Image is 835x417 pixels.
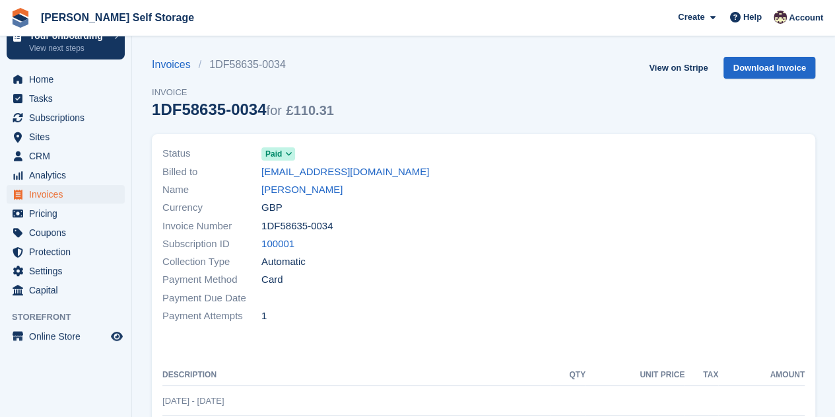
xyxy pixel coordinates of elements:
[29,108,108,127] span: Subscriptions
[29,166,108,184] span: Analytics
[718,365,805,386] th: Amount
[162,165,261,180] span: Billed to
[7,204,125,223] a: menu
[11,8,30,28] img: stora-icon-8386f47178a22dfd0bd8f6a31ec36ba5ce8667c1dd55bd0f319d3a0aa187defe.svg
[29,327,108,346] span: Online Store
[789,11,823,24] span: Account
[162,365,550,386] th: Description
[261,182,343,198] a: [PERSON_NAME]
[162,396,224,406] span: [DATE] - [DATE]
[162,309,261,324] span: Payment Attempts
[29,223,108,242] span: Coupons
[162,272,261,287] span: Payment Method
[7,166,125,184] a: menu
[162,237,261,252] span: Subscription ID
[29,281,108,299] span: Capital
[162,200,261,215] span: Currency
[162,291,261,306] span: Payment Due Date
[261,219,333,234] span: 1DF58635-0034
[7,147,125,165] a: menu
[109,328,125,344] a: Preview store
[29,185,108,204] span: Invoices
[7,24,125,59] a: Your onboarding View next steps
[644,57,713,79] a: View on Stripe
[261,237,294,252] a: 100001
[261,146,295,161] a: Paid
[29,70,108,89] span: Home
[152,100,334,118] div: 1DF58635-0034
[36,7,199,28] a: [PERSON_NAME] Self Storage
[7,243,125,261] a: menu
[7,281,125,299] a: menu
[261,254,306,270] span: Automatic
[162,146,261,161] span: Status
[7,70,125,89] a: menu
[266,103,281,118] span: for
[265,148,282,160] span: Paid
[29,89,108,108] span: Tasks
[7,89,125,108] a: menu
[723,57,815,79] a: Download Invoice
[261,165,429,180] a: [EMAIL_ADDRESS][DOMAIN_NAME]
[685,365,718,386] th: Tax
[286,103,333,118] span: £110.31
[29,42,108,54] p: View next steps
[261,272,283,287] span: Card
[7,185,125,204] a: menu
[7,327,125,346] a: menu
[162,182,261,198] span: Name
[29,243,108,261] span: Protection
[152,57,334,73] nav: breadcrumbs
[29,128,108,146] span: Sites
[7,108,125,127] a: menu
[585,365,685,386] th: Unit Price
[29,262,108,280] span: Settings
[7,128,125,146] a: menu
[261,309,267,324] span: 1
[29,31,108,40] p: Your onboarding
[774,11,787,24] img: Jacob Esser
[550,365,585,386] th: QTY
[29,147,108,165] span: CRM
[7,262,125,280] a: menu
[12,311,131,324] span: Storefront
[29,204,108,223] span: Pricing
[152,86,334,99] span: Invoice
[152,57,199,73] a: Invoices
[7,223,125,242] a: menu
[678,11,704,24] span: Create
[261,200,283,215] span: GBP
[743,11,762,24] span: Help
[162,254,261,270] span: Collection Type
[162,219,261,234] span: Invoice Number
